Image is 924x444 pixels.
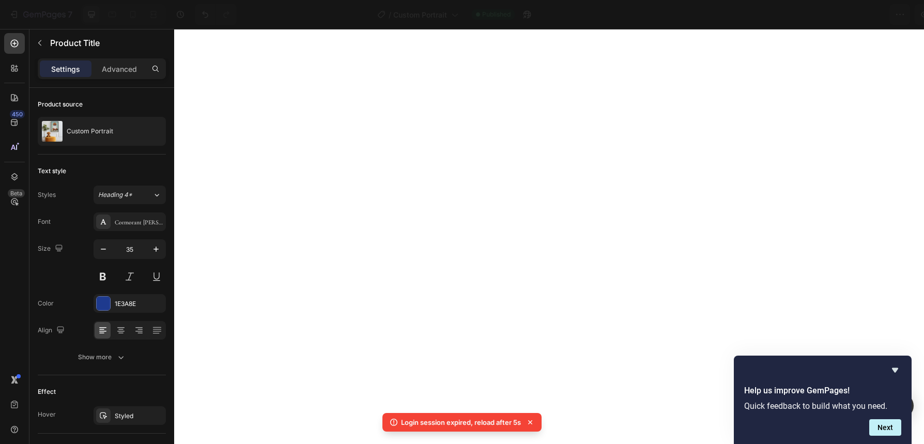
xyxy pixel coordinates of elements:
div: Effect [38,387,56,396]
button: Heading 4* [94,186,166,204]
img: product feature img [42,121,63,142]
p: Advanced [102,64,137,74]
span: 1 product assigned [722,9,790,20]
div: Styled [115,411,163,421]
span: Published [482,10,511,19]
div: 450 [10,110,25,118]
button: 7 [4,4,77,25]
div: Publish [864,9,890,20]
p: 7 [68,8,72,21]
div: Align [38,324,67,338]
h2: Help us improve GemPages! [744,385,901,397]
iframe: Design area [174,29,924,409]
button: Publish [855,4,899,25]
div: Color [38,299,54,308]
span: Save [826,10,843,19]
div: Undo/Redo [195,4,237,25]
div: Styles [38,190,56,200]
div: Hover [38,410,56,419]
p: Settings [51,64,80,74]
div: Show more [78,352,126,362]
button: Hide survey [889,364,901,376]
p: Product Title [50,37,162,49]
p: Login session expired, reload after 5s [401,417,521,427]
button: 1 product assigned [714,4,813,25]
span: Custom Portrait [393,9,447,20]
div: Size [38,242,65,256]
div: Cormorant [PERSON_NAME] [115,218,163,227]
button: Next question [869,419,901,436]
div: 1E3A8E [115,299,163,309]
div: Product source [38,100,83,109]
div: Help us improve GemPages! [744,364,901,436]
div: Beta [8,189,25,197]
div: Font [38,217,51,226]
div: Text style [38,166,66,176]
p: Quick feedback to build what you need. [744,401,901,411]
span: Heading 4* [98,190,132,200]
button: Save [817,4,851,25]
span: / [389,9,391,20]
button: Show more [38,348,166,366]
p: Custom Portrait [67,128,113,135]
